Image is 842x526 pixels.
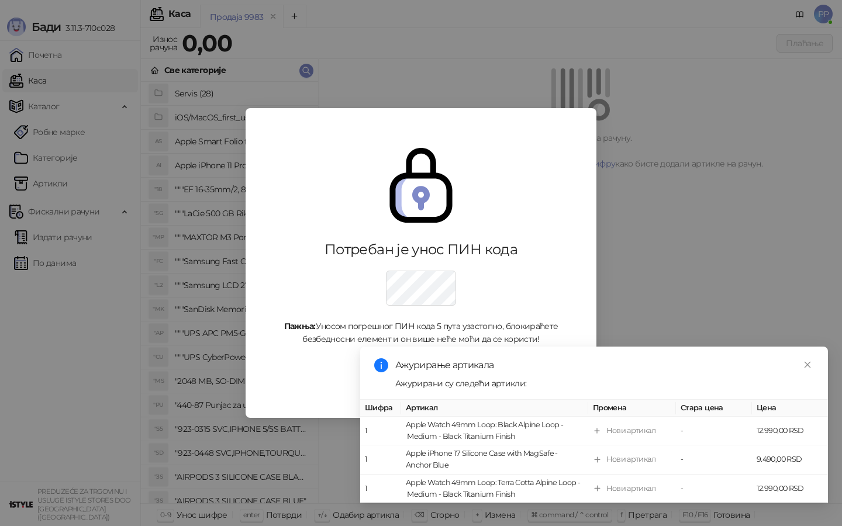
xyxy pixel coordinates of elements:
div: Потребан је унос ПИН кода [278,240,564,259]
span: info-circle [374,358,388,372]
th: Артикал [401,400,588,417]
span: close [803,361,812,369]
div: Нови артикал [606,454,655,466]
th: Промена [588,400,676,417]
td: 9.490,00 RSD [752,446,828,475]
td: Apple Watch 49mm Loop: Black Alpine Loop - Medium - Black Titanium Finish [401,417,588,445]
td: - [676,417,752,445]
td: Apple iPhone 17 Silicone Case with MagSafe - Anchor Blue [401,446,588,475]
div: Ажурирани су следећи артикли: [395,377,814,390]
div: Ажурирање артикала [395,358,814,372]
td: 1 [360,475,401,503]
div: Уносом погрешног ПИН кода 5 пута узастопно, блокираћете безбедносни елемент и он више неће моћи д... [278,320,564,345]
img: secure.svg [384,148,458,223]
td: 12.990,00 RSD [752,475,828,503]
td: 12.990,00 RSD [752,417,828,445]
td: Apple Watch 49mm Loop: Terra Cotta Alpine Loop - Medium - Black Titanium Finish [401,475,588,503]
th: Цена [752,400,828,417]
td: 1 [360,417,401,445]
th: Стара цена [676,400,752,417]
th: Шифра [360,400,401,417]
a: Close [801,358,814,371]
strong: Пажња: [284,321,316,331]
div: Нови артикал [606,425,655,437]
td: - [676,446,752,475]
td: - [676,475,752,503]
div: Нови артикал [606,483,655,494]
td: 1 [360,446,401,475]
